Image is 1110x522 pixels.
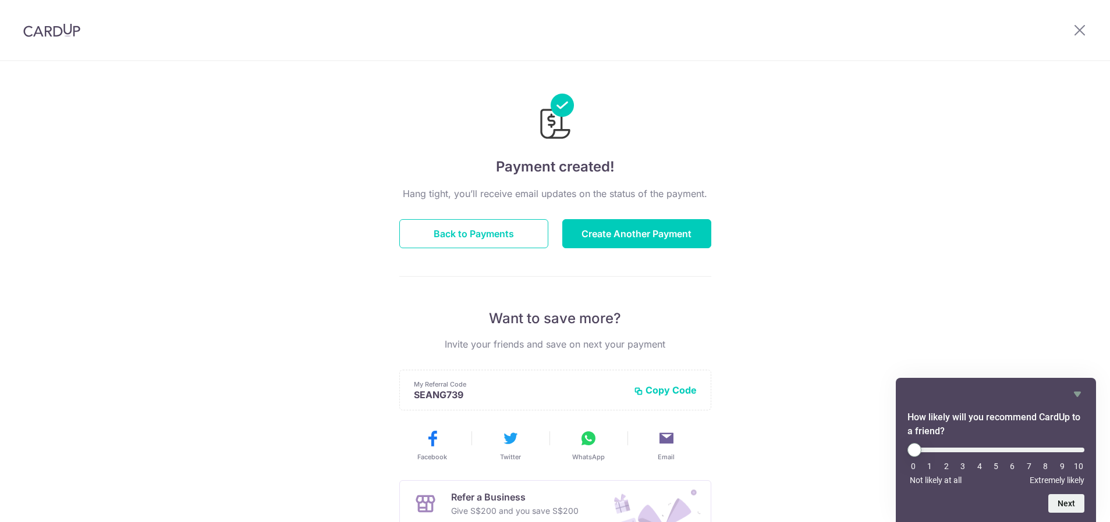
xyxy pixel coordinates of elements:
li: 3 [957,462,969,471]
button: Hide survey [1070,387,1084,401]
button: Create Another Payment [562,219,711,248]
button: Facebook [398,429,467,462]
span: Email [658,452,675,462]
p: Want to save more? [399,309,711,328]
div: How likely will you recommend CardUp to a friend? Select an option from 0 to 10, with 0 being Not... [907,443,1084,485]
button: Twitter [476,429,545,462]
li: 2 [941,462,952,471]
li: 7 [1023,462,1035,471]
img: CardUp [23,23,80,37]
div: How likely will you recommend CardUp to a friend? Select an option from 0 to 10, with 0 being Not... [907,387,1084,513]
p: Refer a Business [451,490,579,504]
button: Copy Code [634,384,697,396]
li: 4 [974,462,985,471]
li: 9 [1056,462,1068,471]
li: 0 [907,462,919,471]
li: 10 [1073,462,1084,471]
li: 8 [1040,462,1051,471]
span: Facebook [417,452,447,462]
p: Hang tight, you’ll receive email updates on the status of the payment. [399,187,711,201]
span: Extremely likely [1030,475,1084,485]
img: Payments [537,94,574,142]
button: Back to Payments [399,219,548,248]
p: Invite your friends and save on next your payment [399,337,711,351]
button: Email [632,429,701,462]
button: WhatsApp [554,429,623,462]
span: WhatsApp [572,452,605,462]
span: Not likely at all [910,475,962,485]
p: My Referral Code [414,380,625,389]
li: 6 [1006,462,1018,471]
p: Give S$200 and you save S$200 [451,504,579,518]
p: SEANG739 [414,389,625,401]
li: 5 [990,462,1002,471]
button: Next question [1048,494,1084,513]
span: Twitter [500,452,521,462]
li: 1 [924,462,935,471]
h2: How likely will you recommend CardUp to a friend? Select an option from 0 to 10, with 0 being Not... [907,410,1084,438]
h4: Payment created! [399,156,711,177]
